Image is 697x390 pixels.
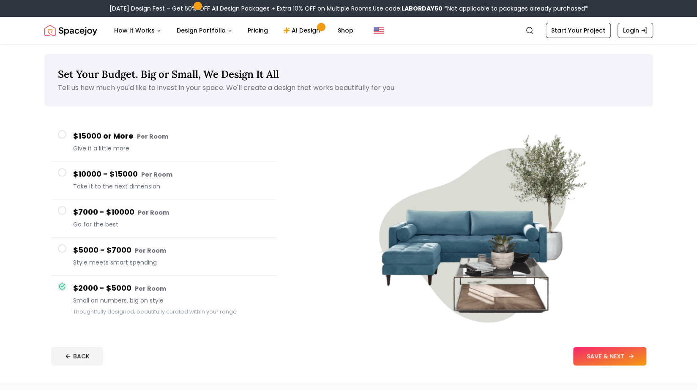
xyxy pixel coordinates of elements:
[573,347,646,365] button: SAVE & NEXT
[51,275,277,323] button: $2000 - $5000 Per RoomSmall on numbers, big on styleThoughtfully designed, beautifully curated wi...
[73,144,270,153] span: Give it a little more
[73,130,270,142] h4: $15000 or More
[58,83,640,93] p: Tell us how much you'd like to invest in your space. We'll create a design that works beautifully...
[73,206,270,218] h4: $7000 - $10000
[51,161,277,199] button: $10000 - $15000 Per RoomTake it to the next dimension
[354,117,589,352] img: $2000 - $5000
[135,246,166,255] small: Per Room
[618,23,653,38] a: Login
[374,25,384,35] img: United States
[51,199,277,237] button: $7000 - $10000 Per RoomGo for the best
[141,170,172,179] small: Per Room
[241,22,275,39] a: Pricing
[276,22,329,39] a: AI Design
[73,282,270,295] h4: $2000 - $5000
[443,4,588,13] span: *Not applicable to packages already purchased*
[373,4,443,13] span: Use code:
[331,22,360,39] a: Shop
[546,23,611,38] a: Start Your Project
[51,347,103,365] button: BACK
[170,22,239,39] button: Design Portfolio
[73,308,237,315] small: Thoughtfully designed, beautifully curated within your range
[51,123,277,161] button: $15000 or More Per RoomGive it a little more
[73,296,270,305] span: Small on numbers, big on style
[73,182,270,191] span: Take it to the next dimension
[51,237,277,275] button: $5000 - $7000 Per RoomStyle meets smart spending
[44,17,653,44] nav: Global
[137,132,168,141] small: Per Room
[402,4,443,13] b: LABORDAY50
[138,208,169,217] small: Per Room
[109,4,588,13] div: [DATE] Design Fest – Get 50% OFF All Design Packages + Extra 10% OFF on Multiple Rooms.
[73,220,270,229] span: Go for the best
[135,284,166,293] small: Per Room
[44,22,97,39] img: Spacejoy Logo
[58,68,279,81] span: Set Your Budget. Big or Small, We Design It All
[73,244,270,256] h4: $5000 - $7000
[107,22,360,39] nav: Main
[73,258,270,267] span: Style meets smart spending
[44,22,97,39] a: Spacejoy
[107,22,168,39] button: How It Works
[73,168,270,180] h4: $10000 - $15000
